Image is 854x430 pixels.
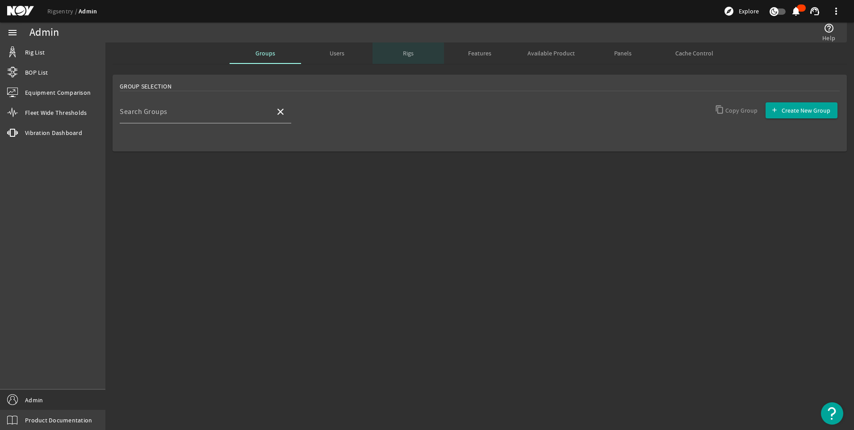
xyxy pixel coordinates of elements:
[782,106,830,115] span: Create New Group
[330,50,344,56] span: Users
[825,0,847,22] button: more_vert
[809,6,820,17] mat-icon: support_agent
[120,110,268,121] input: Search
[120,82,172,91] span: Group Selection
[766,102,837,118] button: Create New Group
[821,402,843,425] button: Open Resource Center
[468,50,491,56] span: Features
[25,108,87,117] span: Fleet Wide Thresholds
[403,50,414,56] span: Rigs
[25,88,91,97] span: Equipment Comparison
[255,50,275,56] span: Groups
[720,4,762,18] button: Explore
[25,396,43,405] span: Admin
[724,6,734,17] mat-icon: explore
[47,7,79,15] a: Rigsentry
[791,6,801,17] mat-icon: notifications
[79,7,97,16] a: Admin
[120,107,167,116] mat-label: Search Groups
[25,48,45,57] span: Rig List
[614,50,632,56] span: Panels
[822,34,835,42] span: Help
[739,7,759,16] span: Explore
[25,68,48,77] span: BOP List
[527,50,575,56] span: Available Product
[824,23,834,34] mat-icon: help_outline
[25,416,92,425] span: Product Documentation
[29,28,59,37] div: Admin
[275,106,286,117] mat-icon: close
[7,27,18,38] mat-icon: menu
[7,127,18,138] mat-icon: vibration
[675,50,713,56] span: Cache Control
[25,128,82,137] span: Vibration Dashboard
